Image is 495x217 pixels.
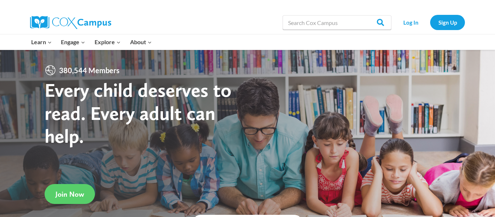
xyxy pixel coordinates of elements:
span: Explore [95,37,121,47]
span: 380,544 Members [56,64,122,76]
input: Search Cox Campus [283,15,391,30]
nav: Primary Navigation [26,34,156,50]
a: Join Now [45,184,95,204]
strong: Every child deserves to read. Every adult can help. [45,78,232,147]
img: Cox Campus [30,16,111,29]
span: Engage [61,37,85,47]
nav: Secondary Navigation [395,15,465,30]
span: About [130,37,152,47]
span: Join Now [55,190,84,199]
a: Sign Up [430,15,465,30]
span: Learn [31,37,52,47]
a: Log In [395,15,427,30]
